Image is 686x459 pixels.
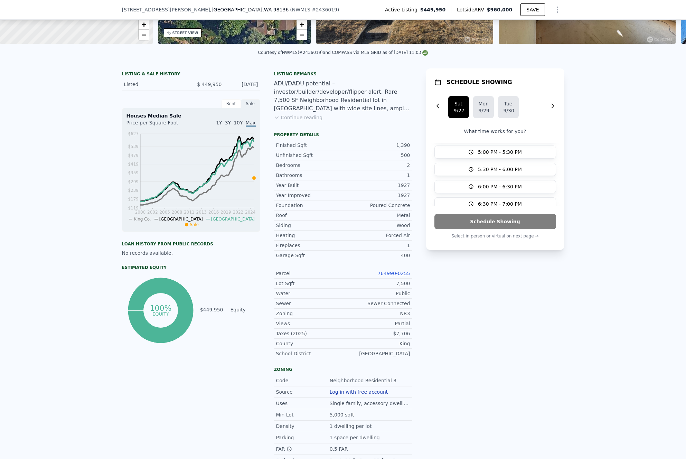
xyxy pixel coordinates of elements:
button: Show Options [551,3,564,17]
div: 5,000 sqft [330,411,356,418]
img: NWMLS Logo [422,50,428,56]
div: Taxes (2025) [276,330,343,337]
p: What time works for you? [434,128,556,135]
button: 5:00 PM - 5:30 PM [434,146,556,159]
div: Sat [454,100,463,107]
div: No records available. [122,250,260,256]
span: King Co. [134,217,151,222]
div: ( ) [290,6,339,13]
p: Select in person or virtual on next page → [434,232,556,240]
tspan: $239 [128,188,139,193]
div: Lot Sqft [276,280,343,287]
span: [GEOGRAPHIC_DATA] [159,217,203,222]
tspan: $539 [128,144,139,149]
tspan: $359 [128,170,139,175]
tspan: $627 [128,131,139,136]
a: Zoom out [297,30,307,40]
tspan: $419 [128,162,139,167]
tspan: $119 [128,206,139,210]
span: $960,000 [487,7,513,12]
div: 1 [343,242,410,249]
div: Heating [276,232,343,239]
div: FAR [276,446,330,452]
span: 5:30 PM - 6:00 PM [478,166,522,173]
div: 1927 [343,192,410,199]
div: Public [343,290,410,297]
tspan: equity [152,311,169,316]
tspan: 100% [150,304,172,312]
tspan: 2022 [233,210,243,215]
tspan: 2005 [159,210,170,215]
div: Roof [276,212,343,219]
span: Max [246,120,256,127]
div: Water [276,290,343,297]
div: 2 [343,162,410,169]
div: 1 [343,172,410,179]
div: 9/29 [479,107,488,114]
span: 1Y [216,120,222,125]
div: STREET VIEW [172,30,198,36]
tspan: 2002 [147,210,158,215]
tspan: 2016 [208,210,219,215]
div: Wood [343,222,410,229]
span: NWMLS [292,7,310,12]
div: Forced Air [343,232,410,239]
button: Log in with free account [330,389,388,395]
div: Listing remarks [274,71,412,77]
h1: SCHEDULE SHOWING [447,78,512,86]
a: Zoom in [297,19,307,30]
span: # 2436019 [312,7,337,12]
button: Sat9/27 [448,96,469,118]
div: $7,706 [343,330,410,337]
div: Garage Sqft [276,252,343,259]
div: Siding [276,222,343,229]
div: Code [276,377,330,384]
div: Year Improved [276,192,343,199]
span: + [300,20,304,29]
tspan: 2000 [135,210,145,215]
span: [GEOGRAPHIC_DATA] [211,217,255,222]
span: Lotside ARV [457,6,487,13]
div: Parking [276,434,330,441]
div: Sale [241,99,260,108]
tspan: 2008 [171,210,182,215]
tspan: $479 [128,153,139,158]
div: Loan history from public records [122,241,260,247]
div: 1927 [343,182,410,189]
span: Active Listing [385,6,420,13]
span: 6:30 PM - 7:00 PM [478,200,522,207]
div: Fireplaces [276,242,343,249]
div: Houses Median Sale [126,112,256,119]
a: Zoom out [139,30,149,40]
div: Zoning [274,367,412,372]
div: Listed [124,81,186,88]
tspan: 2019 [220,210,231,215]
span: $449,950 [420,6,446,13]
span: Sale [190,222,199,227]
div: Partial [343,320,410,327]
button: Schedule Showing [434,214,556,229]
div: 1,390 [343,142,410,149]
button: Mon9/29 [473,96,494,118]
div: [GEOGRAPHIC_DATA] [343,350,410,357]
div: 9/27 [454,107,463,114]
span: 6:00 PM - 6:30 PM [478,183,522,190]
span: , [GEOGRAPHIC_DATA] [210,6,289,13]
button: Continue reading [274,114,323,121]
button: SAVE [520,3,545,16]
span: − [141,30,146,39]
div: Unfinished Sqft [276,152,343,159]
a: Zoom in [139,19,149,30]
div: Property details [274,132,412,138]
tspan: 2013 [196,210,207,215]
div: 7,500 [343,280,410,287]
div: Rent [222,99,241,108]
div: Uses [276,400,330,407]
div: County [276,340,343,347]
div: King [343,340,410,347]
div: Estimated Equity [122,265,260,270]
td: $449,950 [200,306,224,313]
tspan: 2024 [245,210,256,215]
span: − [300,30,304,39]
div: ADU/DADU potential – investor/builder/developer/flipper alert. Rare 7,500 SF Neighborhood Residen... [274,79,412,113]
